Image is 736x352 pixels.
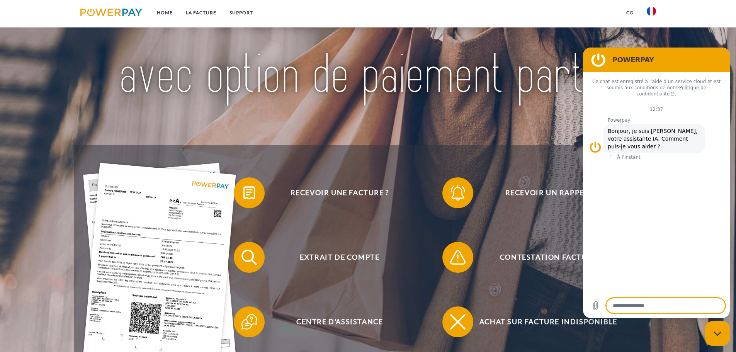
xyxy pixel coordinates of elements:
[647,7,656,16] img: fr
[448,183,467,202] img: qb_bell.svg
[240,312,259,332] img: qb_help.svg
[442,242,643,273] button: Contestation Facture
[448,312,467,332] img: qb_close.svg
[240,248,259,267] img: qb_search.svg
[179,6,223,20] a: LA FACTURE
[454,306,643,337] span: Achat sur facture indisponible
[442,306,643,337] button: Achat sur facture indisponible
[245,177,434,208] span: Recevoir une facture ?
[583,48,730,318] iframe: Fenêtre de messagerie
[454,177,643,208] span: Recevoir un rappel?
[234,306,435,337] button: Centre d'assistance
[240,183,259,202] img: qb_bill.svg
[245,306,434,337] span: Centre d'assistance
[80,9,143,16] img: logo-powerpay.svg
[223,6,260,20] a: Support
[705,321,730,346] iframe: Bouton de lancement de la fenêtre de messagerie, conversation en cours
[454,242,643,273] span: Contestation Facture
[245,242,434,273] span: Extrait de compte
[150,6,179,20] a: Home
[448,248,467,267] img: qb_warning.svg
[620,6,640,20] a: CG
[442,177,643,208] button: Recevoir un rappel?
[234,177,435,208] button: Recevoir une facture ?
[234,242,435,273] button: Extrait de compte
